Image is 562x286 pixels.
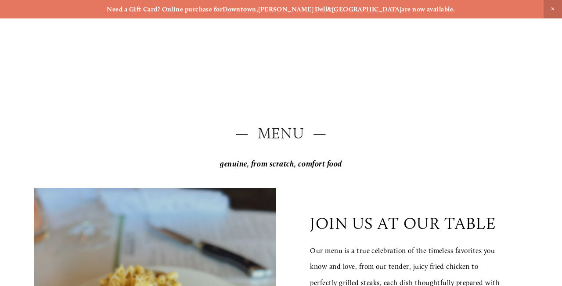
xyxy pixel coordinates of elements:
[220,159,342,169] em: genuine, from scratch, comfort food
[401,5,455,13] strong: are now available.
[223,5,256,13] a: Downtown
[107,5,223,13] strong: Need a Gift Card? Online purchase for
[332,5,402,13] a: [GEOGRAPHIC_DATA]
[310,214,496,233] p: join us at our table
[256,5,258,13] strong: ,
[258,5,327,13] a: [PERSON_NAME] Dell
[327,5,331,13] strong: &
[34,123,528,144] h2: — Menu —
